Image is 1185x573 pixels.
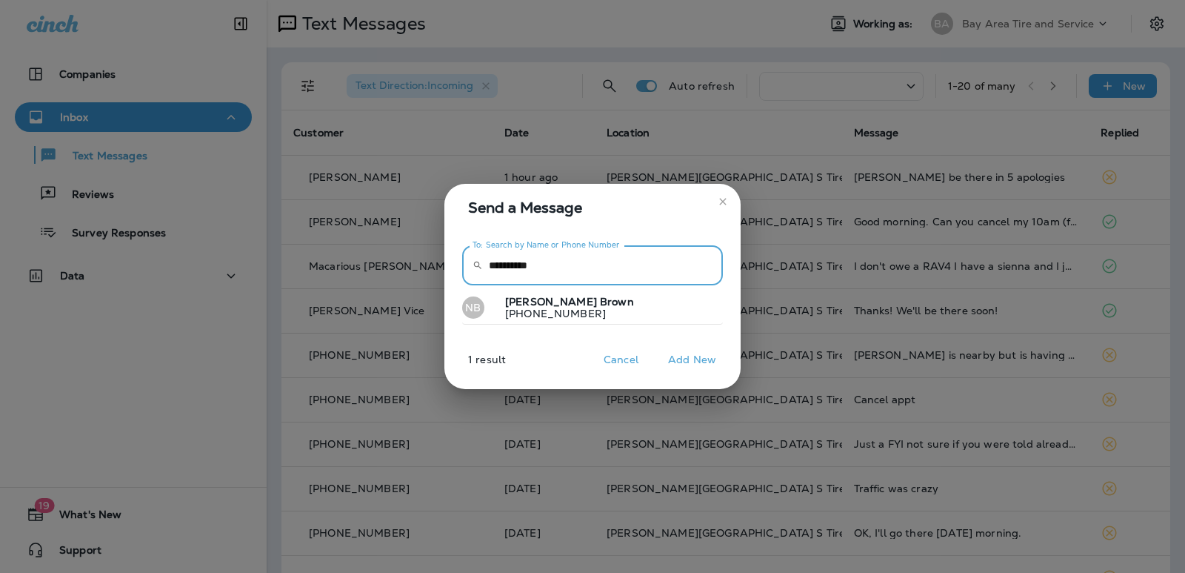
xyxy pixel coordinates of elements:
span: Send a Message [468,196,723,219]
label: To: Search by Name or Phone Number [473,239,620,251]
p: [PHONE_NUMBER] [493,308,634,319]
button: NB[PERSON_NAME] Brown[PHONE_NUMBER] [462,291,723,325]
span: Brown [600,295,634,308]
p: 1 result [438,354,506,377]
button: Cancel [593,348,649,371]
span: [PERSON_NAME] [505,295,597,308]
button: Add New [661,348,724,371]
div: NB [462,297,484,319]
button: close [711,190,735,213]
